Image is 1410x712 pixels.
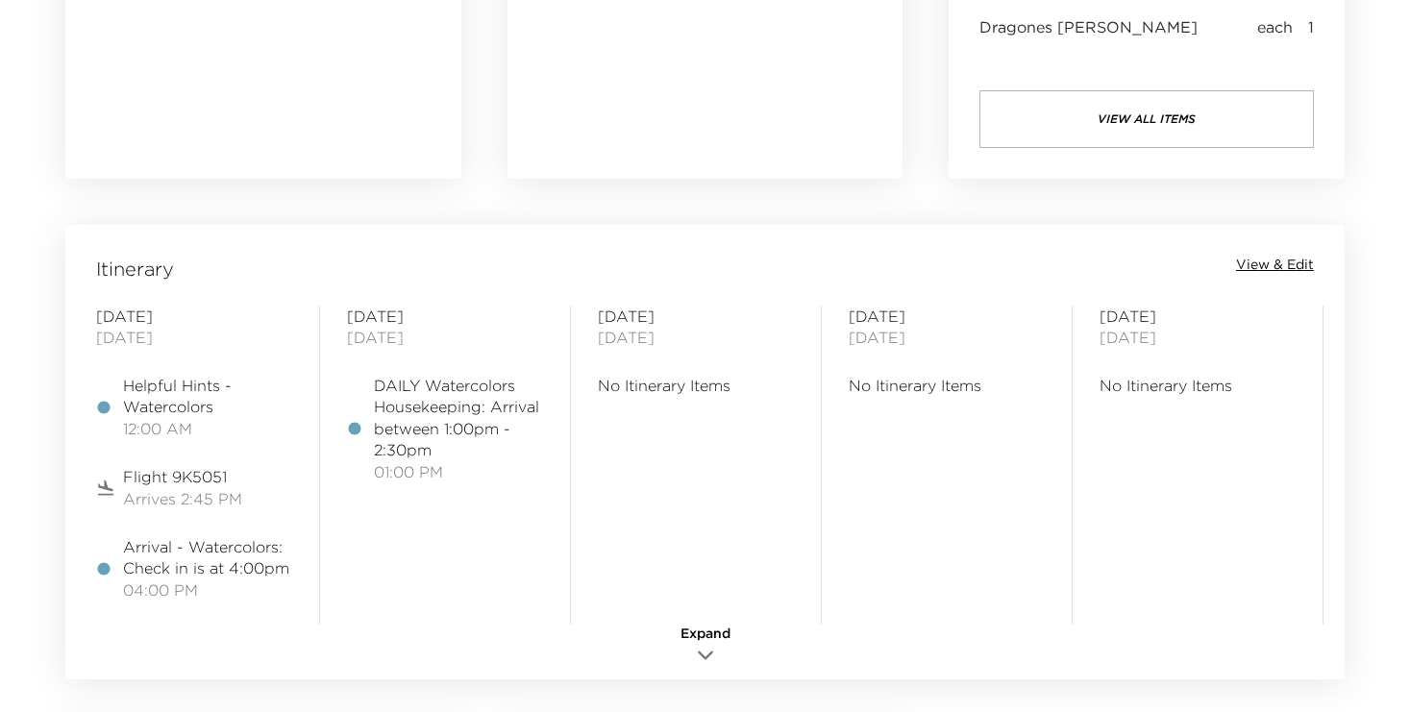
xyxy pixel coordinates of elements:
[598,327,794,348] span: [DATE]
[374,461,543,482] span: 01:00 PM
[96,256,174,282] span: Itinerary
[347,306,543,327] span: [DATE]
[657,625,754,670] button: Expand
[123,536,292,579] span: Arrival - Watercolors: Check in is at 4:00pm
[123,579,292,601] span: 04:00 PM
[96,327,292,348] span: [DATE]
[1100,306,1296,327] span: [DATE]
[598,375,794,396] span: No Itinerary Items
[598,306,794,327] span: [DATE]
[1100,327,1296,348] span: [DATE]
[979,90,1314,148] button: view all items
[1236,256,1314,275] button: View & Edit
[979,16,1198,37] span: Dragones [PERSON_NAME]
[123,375,292,418] span: Helpful Hints - Watercolors
[849,327,1045,348] span: [DATE]
[680,625,730,644] span: Expand
[96,306,292,327] span: [DATE]
[123,418,292,439] span: 12:00 AM
[123,488,242,509] span: Arrives 2:45 PM
[1308,16,1314,37] span: 1
[1100,375,1296,396] span: No Itinerary Items
[1257,16,1293,37] span: each
[849,375,1045,396] span: No Itinerary Items
[123,466,242,487] span: Flight 9K5051
[374,375,543,461] span: DAILY Watercolors Housekeeping: Arrival between 1:00pm - 2:30pm
[347,327,543,348] span: [DATE]
[849,306,1045,327] span: [DATE]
